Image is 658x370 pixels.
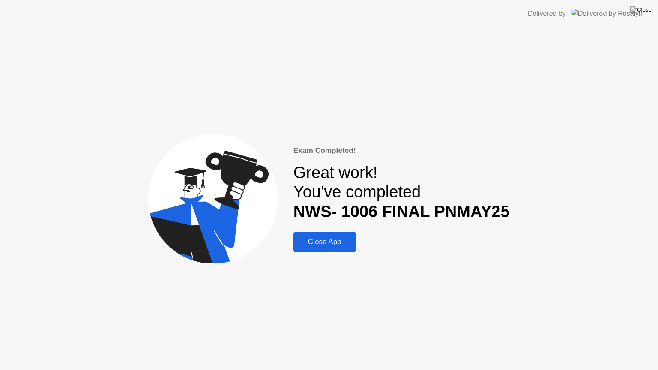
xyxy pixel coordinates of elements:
[630,6,652,13] img: Close
[293,232,356,252] button: Close App
[296,238,353,246] div: Close App
[293,145,510,156] div: Exam Completed!
[528,9,566,19] div: Delivered by
[293,203,510,221] b: NWS- 1006 FINAL PNMAY25
[293,163,510,222] div: Great work! You've completed
[571,9,643,18] img: Delivered by Rosalyn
